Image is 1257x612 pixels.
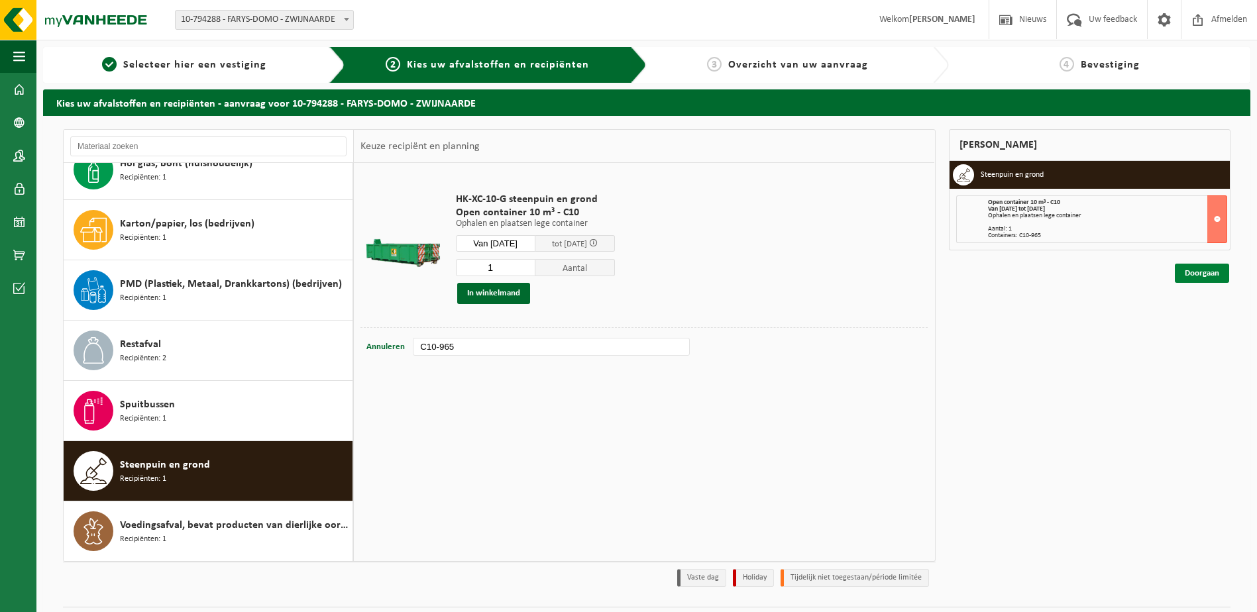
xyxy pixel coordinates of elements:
button: Voedingsafval, bevat producten van dierlijke oorsprong, onverpakt, categorie 3 Recipiënten: 1 [64,501,353,561]
button: PMD (Plastiek, Metaal, Drankkartons) (bedrijven) Recipiënten: 1 [64,260,353,321]
input: Materiaal zoeken [70,136,347,156]
span: 2 [386,57,400,72]
span: Recipiënten: 1 [120,232,166,244]
span: Hol glas, bont (huishoudelijk) [120,156,252,172]
div: [PERSON_NAME] [949,129,1231,161]
span: 10-794288 - FARYS-DOMO - ZWIJNAARDE [176,11,353,29]
a: Doorgaan [1175,264,1229,283]
span: Recipiënten: 1 [120,533,166,546]
p: Ophalen en plaatsen lege container [456,219,615,229]
span: Karton/papier, los (bedrijven) [120,216,254,232]
span: Selecteer hier een vestiging [123,60,266,70]
span: Aantal [535,259,615,276]
span: Voedingsafval, bevat producten van dierlijke oorsprong, onverpakt, categorie 3 [120,517,349,533]
span: 3 [707,57,722,72]
input: bv. C10-005 [413,338,690,356]
span: Recipiënten: 1 [120,292,166,305]
span: Open container 10 m³ - C10 [456,206,615,219]
span: Annuleren [366,342,405,351]
span: 1 [102,57,117,72]
span: Kies uw afvalstoffen en recipiënten [407,60,589,70]
span: Steenpuin en grond [120,457,210,473]
span: Recipiënten: 1 [120,172,166,184]
span: Overzicht van uw aanvraag [728,60,868,70]
div: Aantal: 1 [988,226,1227,232]
span: Bevestiging [1081,60,1140,70]
span: HK-XC-10-G steenpuin en grond [456,193,615,206]
button: Steenpuin en grond Recipiënten: 1 [64,441,353,501]
li: Vaste dag [677,569,726,587]
button: Karton/papier, los (bedrijven) Recipiënten: 1 [64,200,353,260]
strong: [PERSON_NAME] [909,15,975,25]
span: 10-794288 - FARYS-DOMO - ZWIJNAARDE [175,10,354,30]
li: Tijdelijk niet toegestaan/période limitée [781,569,929,587]
div: Ophalen en plaatsen lege container [988,213,1227,219]
span: Recipiënten: 1 [120,413,166,425]
button: Annuleren [365,338,406,356]
button: In winkelmand [457,283,530,304]
strong: Van [DATE] tot [DATE] [988,205,1045,213]
span: tot [DATE] [552,240,587,248]
h2: Kies uw afvalstoffen en recipiënten - aanvraag voor 10-794288 - FARYS-DOMO - ZWIJNAARDE [43,89,1250,115]
span: Open container 10 m³ - C10 [988,199,1060,206]
li: Holiday [733,569,774,587]
span: Spuitbussen [120,397,175,413]
button: Hol glas, bont (huishoudelijk) Recipiënten: 1 [64,140,353,200]
span: Restafval [120,336,161,352]
div: Containers: C10-965 [988,232,1227,239]
input: Selecteer datum [456,235,535,252]
a: 1Selecteer hier een vestiging [50,57,319,73]
button: Spuitbussen Recipiënten: 1 [64,381,353,441]
span: Recipiënten: 1 [120,473,166,485]
div: Keuze recipiënt en planning [354,130,486,163]
span: Recipiënten: 2 [120,352,166,365]
span: 4 [1060,57,1074,72]
span: PMD (Plastiek, Metaal, Drankkartons) (bedrijven) [120,276,342,292]
button: Restafval Recipiënten: 2 [64,321,353,381]
h3: Steenpuin en grond [981,164,1044,185]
